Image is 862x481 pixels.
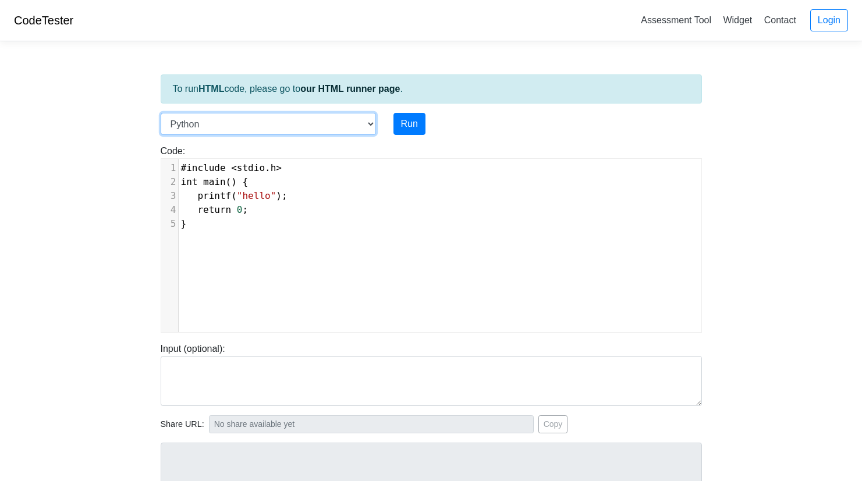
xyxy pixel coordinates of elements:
[161,203,178,217] div: 4
[161,74,702,104] div: To run code, please go to .
[197,190,231,201] span: printf
[161,418,204,431] span: Share URL:
[181,204,249,215] span: ;
[276,162,282,173] span: >
[393,113,425,135] button: Run
[152,342,711,406] div: Input (optional):
[161,161,178,175] div: 1
[237,204,243,215] span: 0
[181,162,282,173] span: .
[636,10,716,30] a: Assessment Tool
[810,9,848,31] a: Login
[237,190,276,201] span: "hello"
[209,415,534,433] input: No share available yet
[14,14,73,27] a: CodeTester
[181,176,198,187] span: int
[300,84,400,94] a: our HTML runner page
[181,218,187,229] span: }
[718,10,757,30] a: Widget
[231,162,237,173] span: <
[161,189,178,203] div: 3
[152,144,711,333] div: Code:
[203,176,226,187] span: main
[237,162,265,173] span: stdio
[181,176,249,187] span: () {
[181,162,226,173] span: #include
[760,10,801,30] a: Contact
[198,84,224,94] strong: HTML
[538,415,568,433] button: Copy
[161,175,178,189] div: 2
[271,162,276,173] span: h
[161,217,178,231] div: 5
[181,190,288,201] span: ( );
[197,204,231,215] span: return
